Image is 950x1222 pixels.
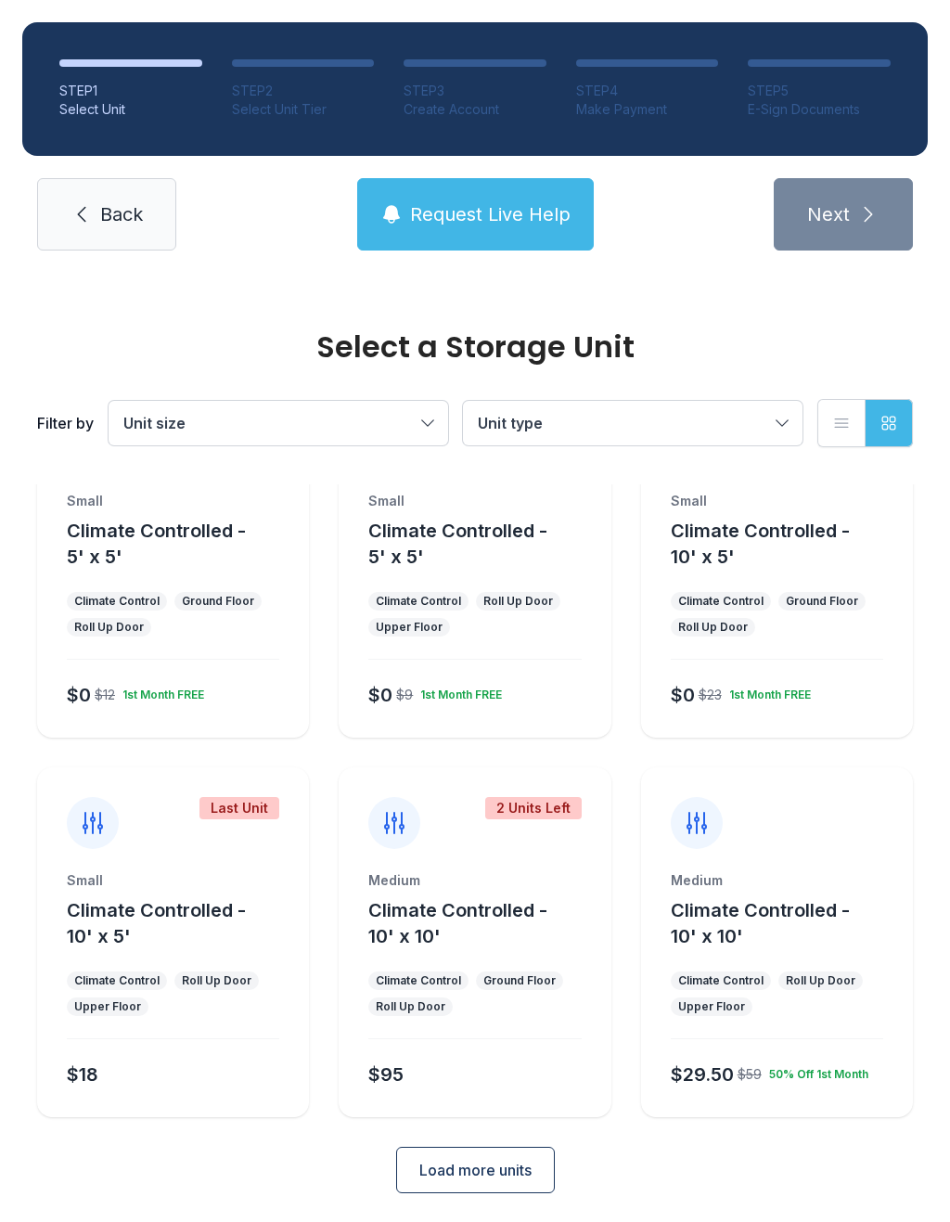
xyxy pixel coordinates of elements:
span: Back [100,201,143,227]
div: Medium [368,871,581,890]
div: Climate Control [678,973,764,988]
div: $18 [67,1061,98,1087]
span: Unit size [123,414,186,432]
span: Climate Controlled - 5' x 5' [67,520,246,568]
button: Climate Controlled - 10' x 5' [67,897,302,949]
div: Roll Up Door [182,973,251,988]
span: Climate Controlled - 5' x 5' [368,520,547,568]
div: Create Account [404,100,546,119]
div: Climate Control [376,594,461,609]
div: 1st Month FREE [413,680,502,702]
span: Climate Controlled - 10' x 10' [368,899,547,947]
div: Medium [671,871,883,890]
div: $59 [738,1065,762,1084]
div: Roll Up Door [74,620,144,635]
div: E-Sign Documents [748,100,891,119]
div: Small [67,871,279,890]
span: Climate Controlled - 10' x 10' [671,899,850,947]
div: Filter by [37,412,94,434]
span: Next [807,201,850,227]
div: 50% Off 1st Month [762,1060,868,1082]
div: $0 [67,682,91,708]
div: STEP 4 [576,82,719,100]
div: STEP 1 [59,82,202,100]
button: Climate Controlled - 5' x 5' [368,518,603,570]
div: Climate Control [678,594,764,609]
div: STEP 2 [232,82,375,100]
button: Climate Controlled - 10' x 10' [368,897,603,949]
button: Climate Controlled - 5' x 5' [67,518,302,570]
div: 2 Units Left [485,797,582,819]
div: Roll Up Door [786,973,855,988]
span: Load more units [419,1159,532,1181]
button: Climate Controlled - 10' x 5' [671,518,905,570]
button: Climate Controlled - 10' x 10' [671,897,905,949]
div: STEP 5 [748,82,891,100]
div: $29.50 [671,1061,734,1087]
div: Upper Floor [678,999,745,1014]
div: $0 [368,682,392,708]
div: STEP 3 [404,82,546,100]
div: Ground Floor [786,594,858,609]
div: Climate Control [74,973,160,988]
span: Climate Controlled - 10' x 5' [67,899,246,947]
div: Upper Floor [74,999,141,1014]
div: Climate Control [376,973,461,988]
div: Last Unit [199,797,279,819]
div: Ground Floor [483,973,556,988]
div: 1st Month FREE [722,680,811,702]
button: Unit type [463,401,802,445]
div: Make Payment [576,100,719,119]
div: Select a Storage Unit [37,332,913,362]
div: Select Unit Tier [232,100,375,119]
div: $12 [95,686,115,704]
div: Roll Up Door [483,594,553,609]
div: Small [671,492,883,510]
div: Select Unit [59,100,202,119]
div: Upper Floor [376,620,443,635]
span: Request Live Help [410,201,571,227]
div: $9 [396,686,413,704]
div: Small [67,492,279,510]
div: $23 [699,686,722,704]
div: Climate Control [74,594,160,609]
span: Unit type [478,414,543,432]
div: Roll Up Door [678,620,748,635]
div: Ground Floor [182,594,254,609]
div: $95 [368,1061,404,1087]
button: Unit size [109,401,448,445]
div: 1st Month FREE [115,680,204,702]
span: Climate Controlled - 10' x 5' [671,520,850,568]
div: $0 [671,682,695,708]
div: Small [368,492,581,510]
div: Roll Up Door [376,999,445,1014]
